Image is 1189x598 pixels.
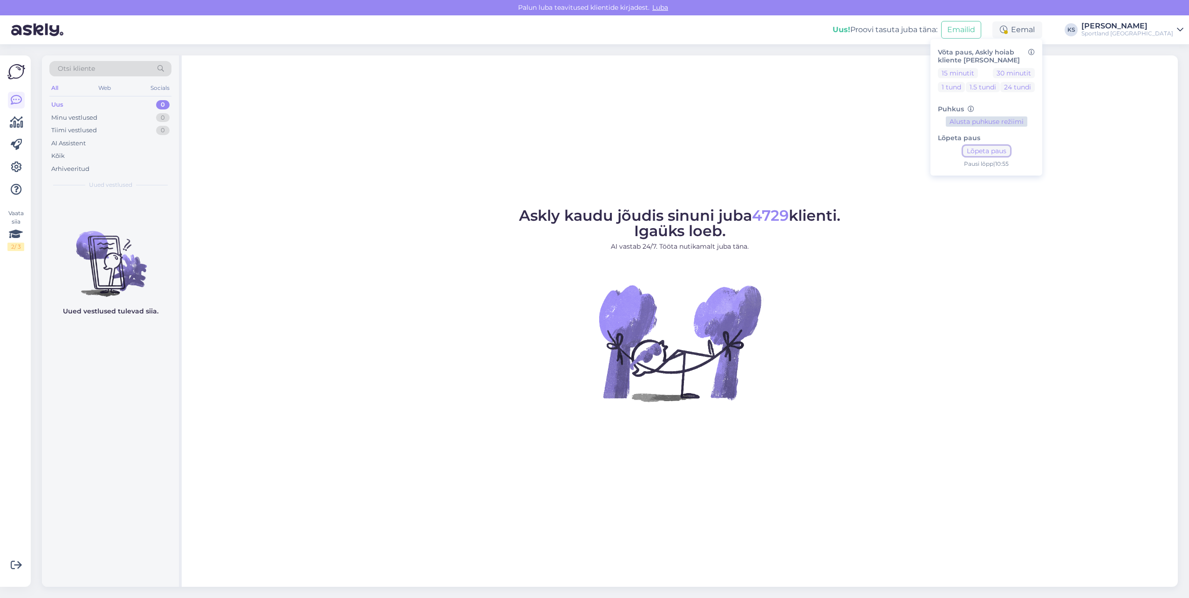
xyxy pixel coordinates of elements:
button: Emailid [941,21,981,39]
img: No Chat active [596,259,764,427]
div: Pausi lõpp | 10:55 [938,160,1035,168]
button: 15 minutit [938,68,978,78]
b: Uus! [833,25,850,34]
span: Otsi kliente [58,64,95,74]
div: 2 / 3 [7,243,24,251]
a: [PERSON_NAME]Sportland [GEOGRAPHIC_DATA] [1081,22,1183,37]
p: AI vastab 24/7. Tööta nutikamalt juba täna. [519,242,840,251]
div: Vaata siia [7,209,24,251]
img: No chats [42,214,179,298]
span: Askly kaudu jõudis sinuni juba klienti. Igaüks loeb. [519,206,840,240]
button: Alusta puhkuse režiimi [946,116,1027,127]
div: Eemal [992,21,1042,38]
div: Proovi tasuta juba täna: [833,24,937,35]
div: Arhiveeritud [51,164,89,174]
button: Lõpeta paus [963,146,1010,156]
button: 1.5 tundi [966,82,1000,92]
span: Uued vestlused [89,181,132,189]
div: Minu vestlused [51,113,97,122]
h6: Puhkus [938,105,1035,113]
div: 0 [156,100,170,109]
div: 0 [156,113,170,122]
div: Sportland [GEOGRAPHIC_DATA] [1081,30,1173,37]
div: [PERSON_NAME] [1081,22,1173,30]
div: KS [1065,23,1078,36]
button: 24 tundi [1000,82,1035,92]
div: Tiimi vestlused [51,126,97,135]
span: 4729 [752,206,789,224]
button: 30 minutit [993,68,1035,78]
div: AI Assistent [51,139,86,148]
span: Luba [649,3,671,12]
div: Uus [51,100,63,109]
div: Web [96,82,113,94]
div: 0 [156,126,170,135]
h6: Võta paus, Askly hoiab kliente [PERSON_NAME] [938,48,1035,64]
button: 1 tund [938,82,965,92]
div: All [49,82,60,94]
div: Kõik [51,151,65,161]
div: Socials [149,82,171,94]
h6: Lõpeta paus [938,134,1035,142]
img: Askly Logo [7,63,25,81]
p: Uued vestlused tulevad siia. [63,306,158,316]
